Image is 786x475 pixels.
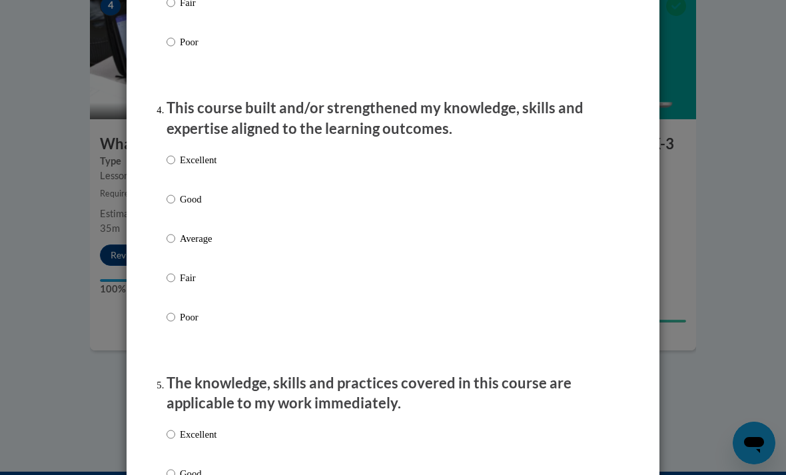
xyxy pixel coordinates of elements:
[167,98,619,139] p: This course built and/or strengthened my knowledge, skills and expertise aligned to the learning ...
[180,270,216,285] p: Fair
[167,35,175,49] input: Poor
[167,373,619,414] p: The knowledge, skills and practices covered in this course are applicable to my work immediately.
[180,310,216,324] p: Poor
[180,231,216,246] p: Average
[167,192,175,207] input: Good
[180,35,216,49] p: Poor
[167,310,175,324] input: Poor
[180,192,216,207] p: Good
[167,427,175,442] input: Excellent
[167,153,175,167] input: Excellent
[167,270,175,285] input: Fair
[180,153,216,167] p: Excellent
[167,231,175,246] input: Average
[180,427,216,442] p: Excellent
